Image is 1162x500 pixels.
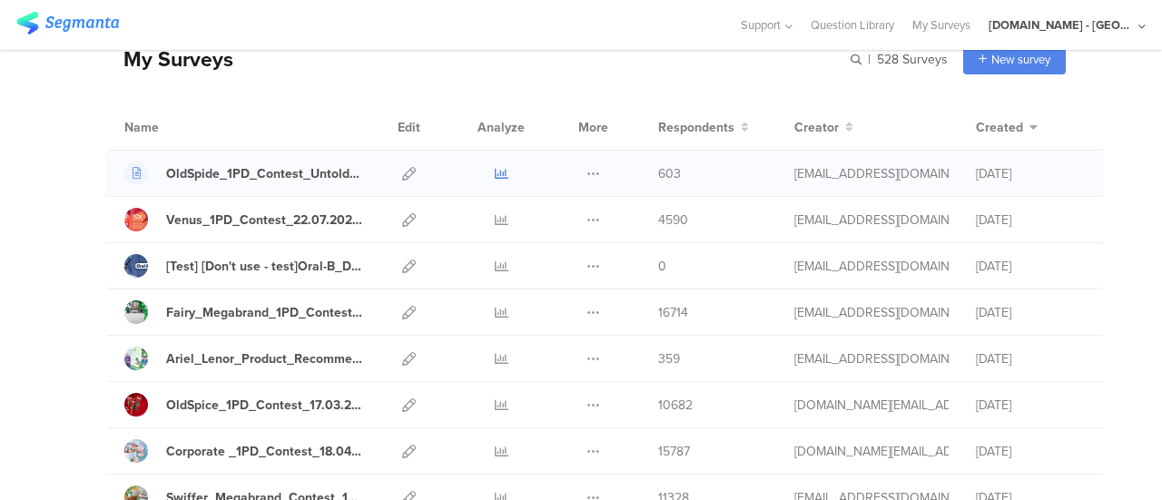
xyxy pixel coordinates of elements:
div: [Test] [Don't use - test]Oral-B_Dentist_Survey_Dec'24 [166,257,362,276]
div: Fairy_Megabrand_1PD_Contest_09.05.25-20.06.25_OKTA [166,303,362,322]
a: Corporate _1PD_Contest_18.04.25-30.06.25_OKTA [124,439,362,463]
div: bruma.lb@pg.com [794,442,949,461]
span: Creator [794,118,839,137]
span: New survey [991,51,1050,68]
span: 10682 [658,396,693,415]
div: Ariel_Lenor_Product_Recommender_March_2025-Okta [166,349,362,368]
button: Respondents [658,118,749,137]
div: Name [124,118,233,137]
span: Support [741,16,781,34]
div: [DATE] [976,164,1085,183]
span: 16714 [658,303,688,322]
a: Fairy_Megabrand_1PD_Contest_09.05.25-20.06.25_OKTA [124,300,362,324]
div: [DATE] [976,396,1085,415]
div: Edit [389,104,428,150]
span: 15787 [658,442,690,461]
a: [Test] [Don't use - test]Oral-B_Dentist_Survey_Dec'24 [124,254,362,278]
a: Ariel_Lenor_Product_Recommender_March_2025-Okta [124,347,362,370]
button: Creator [794,118,853,137]
div: betbeder.mb@pg.com [794,349,949,368]
div: [DATE] [976,211,1085,230]
div: More [574,104,613,150]
span: Respondents [658,118,734,137]
div: jansson.cj@pg.com [794,211,949,230]
div: gheorghe.a.4@pg.com [794,164,949,183]
span: | [865,50,873,69]
div: OldSpice_1PD_Contest_17.03.25-30.04.25_OKTA [166,396,362,415]
span: Created [976,118,1023,137]
div: Venus_1PD_Contest_22.07.2025-31.08.2025_OKTA [166,211,362,230]
div: [DATE] [976,257,1085,276]
a: OldSpice_1PD_Contest_17.03.25-30.04.25_OKTA [124,393,362,417]
div: [DOMAIN_NAME] - [GEOGRAPHIC_DATA] [989,16,1134,34]
div: betbeder.mb@pg.com [794,257,949,276]
img: segmanta logo [16,12,119,34]
div: Corporate _1PD_Contest_18.04.25-30.06.25_OKTA [166,442,362,461]
span: 528 Surveys [877,50,948,69]
a: Venus_1PD_Contest_22.07.2025-31.08.2025_OKTA [124,208,362,231]
div: My Surveys [105,44,233,74]
span: 0 [658,257,666,276]
div: [DATE] [976,303,1085,322]
span: 603 [658,164,681,183]
div: [DATE] [976,349,1085,368]
div: bruma.lb@pg.com [794,396,949,415]
div: Analyze [474,104,528,150]
a: OldSpide_1PD_Contest_Untold2025 [124,162,362,185]
button: Created [976,118,1038,137]
div: [DATE] [976,442,1085,461]
div: OldSpide_1PD_Contest_Untold2025 [166,164,362,183]
span: 4590 [658,211,688,230]
span: 359 [658,349,680,368]
div: jansson.cj@pg.com [794,303,949,322]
